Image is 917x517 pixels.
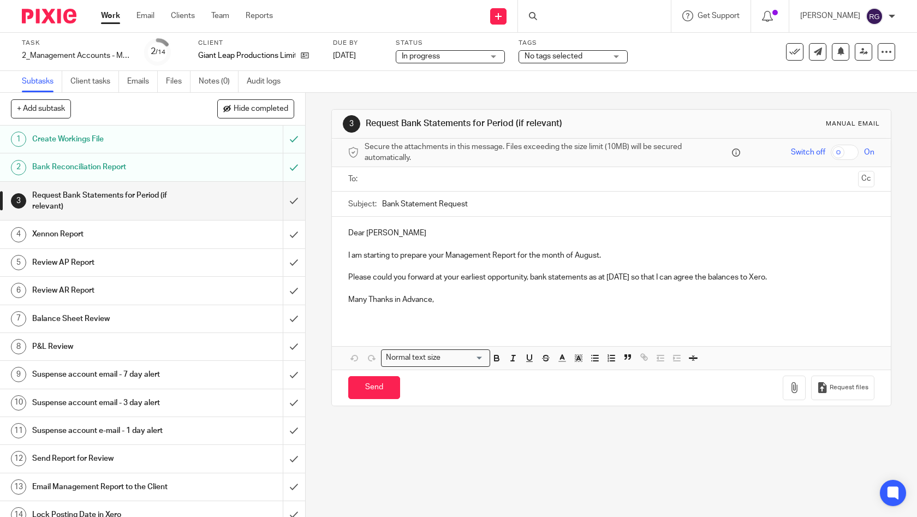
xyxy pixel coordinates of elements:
[864,147,874,158] span: On
[811,376,874,400] button: Request files
[381,349,490,366] div: Search for option
[348,272,875,283] p: Please could you forward at your earliest opportunity, bank statements as at [DATE] so that I can...
[32,479,192,495] h1: Email Management Report to the Client
[32,131,192,147] h1: Create Workings File
[101,10,120,21] a: Work
[333,52,356,60] span: [DATE]
[32,423,192,439] h1: Suspense account e-mail - 1 day alert
[198,39,319,47] label: Client
[246,10,273,21] a: Reports
[11,255,26,270] div: 5
[11,423,26,438] div: 11
[365,141,730,164] span: Secure the attachments in this message. Files exceeding the size limit (10MB) will be secured aut...
[333,39,382,47] label: Due by
[366,118,634,129] h1: Request Bank Statements for Period (if relevant)
[11,132,26,147] div: 1
[519,39,628,47] label: Tags
[11,160,26,175] div: 2
[247,71,289,92] a: Audit logs
[11,283,26,298] div: 6
[234,105,288,114] span: Hide completed
[384,352,443,364] span: Normal text size
[22,9,76,23] img: Pixie
[32,311,192,327] h1: Balance Sheet Review
[171,10,195,21] a: Clients
[127,71,158,92] a: Emails
[32,282,192,299] h1: Review AR Report
[198,50,295,61] p: Giant Leap Productions Limited
[32,338,192,355] h1: P&L Review
[402,52,440,60] span: In progress
[444,352,484,364] input: Search for option
[11,339,26,354] div: 8
[32,254,192,271] h1: Review AP Report
[32,450,192,467] h1: Send Report for Review
[156,49,165,55] small: /14
[166,71,190,92] a: Files
[525,52,582,60] span: No tags selected
[32,159,192,175] h1: Bank Reconciliation Report
[11,193,26,209] div: 3
[348,228,875,239] p: Dear [PERSON_NAME]
[22,50,131,61] div: 2_Management Accounts - Monthly - NEW - FWD
[396,39,505,47] label: Status
[348,294,875,305] p: Many Thanks in Advance,
[698,12,740,20] span: Get Support
[348,199,377,210] label: Subject:
[858,171,874,187] button: Cc
[11,395,26,411] div: 10
[199,71,239,92] a: Notes (0)
[866,8,883,25] img: svg%3E
[11,227,26,242] div: 4
[800,10,860,21] p: [PERSON_NAME]
[11,367,26,382] div: 9
[136,10,154,21] a: Email
[343,115,360,133] div: 3
[70,71,119,92] a: Client tasks
[211,10,229,21] a: Team
[32,366,192,383] h1: Suspense account email - 7 day alert
[348,376,400,400] input: Send
[830,383,868,392] span: Request files
[11,479,26,495] div: 13
[348,250,875,261] p: I am starting to prepare your Management Report for the month of August.
[826,120,880,128] div: Manual email
[22,39,131,47] label: Task
[32,187,192,215] h1: Request Bank Statements for Period (if relevant)
[11,311,26,326] div: 7
[151,45,165,58] div: 2
[791,147,825,158] span: Switch off
[11,451,26,466] div: 12
[32,226,192,242] h1: Xennon Report
[32,395,192,411] h1: Suspense account email - 3 day alert
[22,71,62,92] a: Subtasks
[11,99,71,118] button: + Add subtask
[348,174,360,185] label: To:
[217,99,294,118] button: Hide completed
